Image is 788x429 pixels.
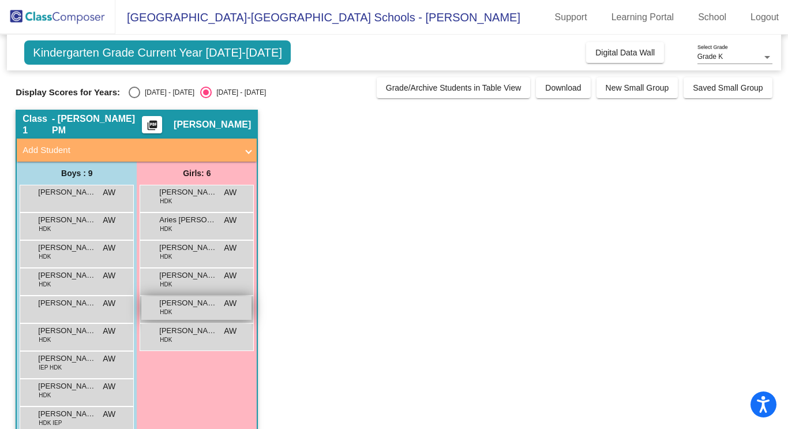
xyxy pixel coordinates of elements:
[586,42,664,63] button: Digital Data Wall
[39,419,62,427] span: HDK IEP
[38,325,96,337] span: [PERSON_NAME]
[697,53,723,61] span: Grade K
[103,408,115,420] span: AW
[103,325,115,337] span: AW
[386,83,521,92] span: Grade/Archive Students in Table View
[39,363,62,372] span: IEP HDK
[224,214,237,226] span: AW
[174,119,251,130] span: [PERSON_NAME]
[160,225,172,233] span: HDK
[160,308,172,316] span: HDK
[103,380,115,393] span: AW
[115,8,520,27] span: [GEOGRAPHIC_DATA]-[GEOGRAPHIC_DATA] Schools - [PERSON_NAME]
[39,391,51,400] span: HDK
[22,144,237,157] mat-panel-title: Add Student
[693,83,763,92] span: Saved Small Group
[140,87,194,98] div: [DATE] - [DATE]
[159,325,217,337] span: [PERSON_NAME] Blades
[142,116,162,133] button: Print Students Details
[377,77,531,98] button: Grade/Archive Students in Table View
[39,280,51,289] span: HDK
[224,186,237,199] span: AW
[38,270,96,281] span: [PERSON_NAME]
[159,186,217,198] span: [PERSON_NAME] Go
[224,242,237,254] span: AW
[38,380,96,392] span: [PERSON_NAME]
[16,87,120,98] span: Display Scores for Years:
[38,353,96,364] span: [PERSON_NAME]
[160,335,172,344] span: HDK
[103,214,115,226] span: AW
[22,113,52,136] span: Class 1
[39,252,51,261] span: HDK
[52,113,142,136] span: - [PERSON_NAME] PM
[103,297,115,309] span: AW
[684,77,772,98] button: Saved Small Group
[38,186,96,198] span: [PERSON_NAME]
[545,83,581,92] span: Download
[17,139,257,162] mat-expansion-panel-header: Add Student
[145,120,159,136] mat-icon: picture_as_pdf
[103,353,115,365] span: AW
[160,280,172,289] span: HDK
[224,325,237,337] span: AW
[602,8,684,27] a: Learning Portal
[159,242,217,253] span: [PERSON_NAME]
[103,270,115,282] span: AW
[224,270,237,282] span: AW
[212,87,266,98] div: [DATE] - [DATE]
[689,8,736,27] a: School
[137,162,257,185] div: Girls: 6
[38,242,96,253] span: [PERSON_NAME]
[596,77,678,98] button: New Small Group
[17,162,137,185] div: Boys : 9
[38,297,96,309] span: [PERSON_NAME]
[159,214,217,226] span: Aries [PERSON_NAME]
[741,8,788,27] a: Logout
[103,186,115,199] span: AW
[224,297,237,309] span: AW
[24,40,291,65] span: Kindergarten Grade Current Year [DATE]-[DATE]
[39,225,51,233] span: HDK
[38,408,96,420] span: [PERSON_NAME]
[595,48,655,57] span: Digital Data Wall
[160,197,172,206] span: HDK
[38,214,96,226] span: [PERSON_NAME]
[103,242,115,254] span: AW
[159,270,217,281] span: [PERSON_NAME]
[160,252,172,261] span: HDK
[606,83,669,92] span: New Small Group
[536,77,590,98] button: Download
[129,87,266,98] mat-radio-group: Select an option
[39,335,51,344] span: HDK
[159,297,217,309] span: [PERSON_NAME]
[546,8,596,27] a: Support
